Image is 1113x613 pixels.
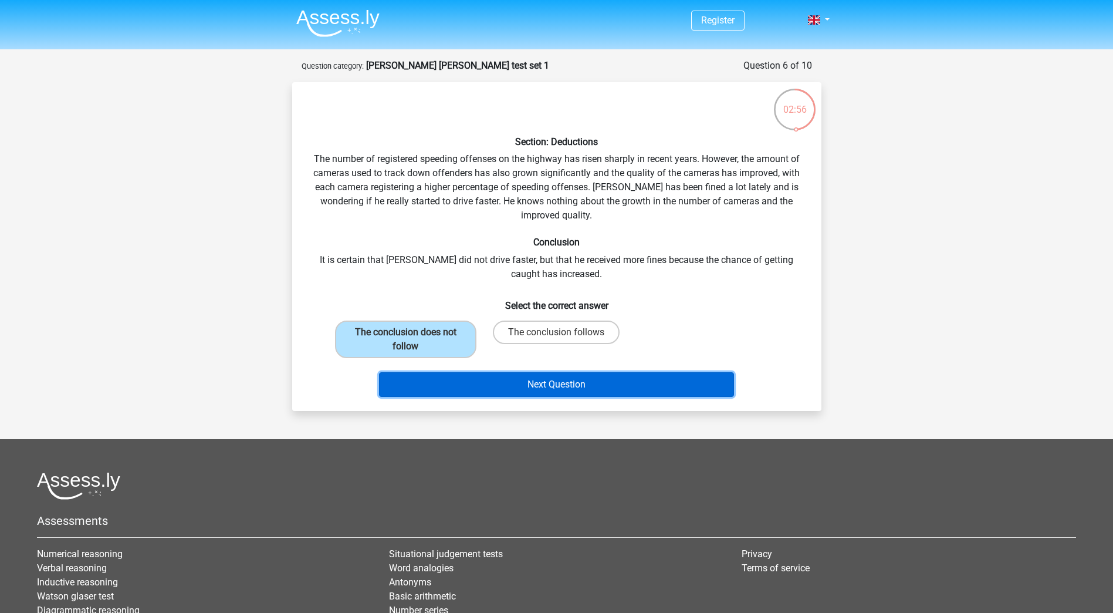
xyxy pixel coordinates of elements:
[389,563,454,574] a: Word analogies
[742,548,772,560] a: Privacy
[302,62,364,70] small: Question category:
[37,591,114,602] a: Watson glaser test
[379,372,734,397] button: Next Question
[296,9,380,37] img: Assessly
[743,59,812,73] div: Question 6 of 10
[311,291,803,311] h6: Select the correct answer
[37,548,123,560] a: Numerical reasoning
[366,60,549,71] strong: [PERSON_NAME] [PERSON_NAME] test set 1
[701,15,735,26] a: Register
[311,237,803,248] h6: Conclusion
[773,87,817,117] div: 02:56
[493,321,620,344] label: The conclusion follows
[311,136,803,147] h6: Section: Deductions
[37,577,118,588] a: Inductive reasoning
[389,548,503,560] a: Situational judgement tests
[742,563,810,574] a: Terms of service
[37,514,1076,528] h5: Assessments
[389,591,456,602] a: Basic arithmetic
[389,577,431,588] a: Antonyms
[335,321,476,358] label: The conclusion does not follow
[37,563,107,574] a: Verbal reasoning
[297,92,817,402] div: The number of registered speeding offenses on the highway has risen sharply in recent years. Howe...
[37,472,120,500] img: Assessly logo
